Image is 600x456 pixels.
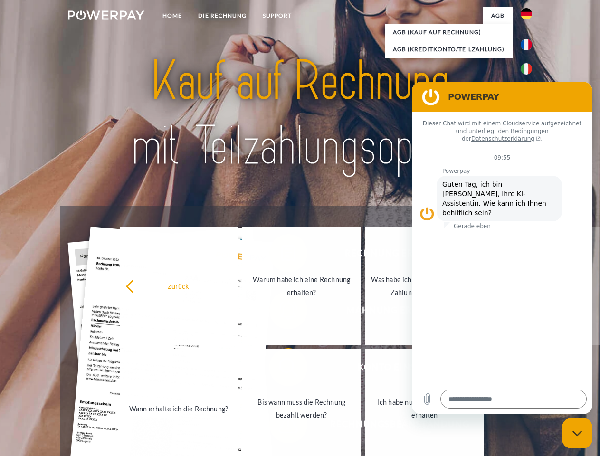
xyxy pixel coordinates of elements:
[125,402,232,415] div: Wann erhalte ich die Rechnung?
[371,396,478,421] div: Ich habe nur eine Teillieferung erhalten
[91,46,509,182] img: title-powerpay_de.svg
[248,273,355,299] div: Warum habe ich eine Rechnung erhalten?
[371,273,478,299] div: Was habe ich noch offen, ist meine Zahlung eingegangen?
[190,7,255,24] a: DIE RECHNUNG
[365,227,484,345] a: Was habe ich noch offen, ist meine Zahlung eingegangen?
[385,24,513,41] a: AGB (Kauf auf Rechnung)
[154,7,190,24] a: Home
[68,10,144,20] img: logo-powerpay-white.svg
[385,41,513,58] a: AGB (Kreditkonto/Teilzahlung)
[255,7,300,24] a: SUPPORT
[248,396,355,421] div: Bis wann muss die Rechnung bezahlt werden?
[412,82,592,414] iframe: Messaging-Fenster
[521,63,532,75] img: it
[521,39,532,50] img: fr
[483,7,513,24] a: agb
[521,8,532,19] img: de
[125,279,232,292] div: zurück
[562,418,592,448] iframe: Schaltfläche zum Öffnen des Messaging-Fensters; Konversation läuft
